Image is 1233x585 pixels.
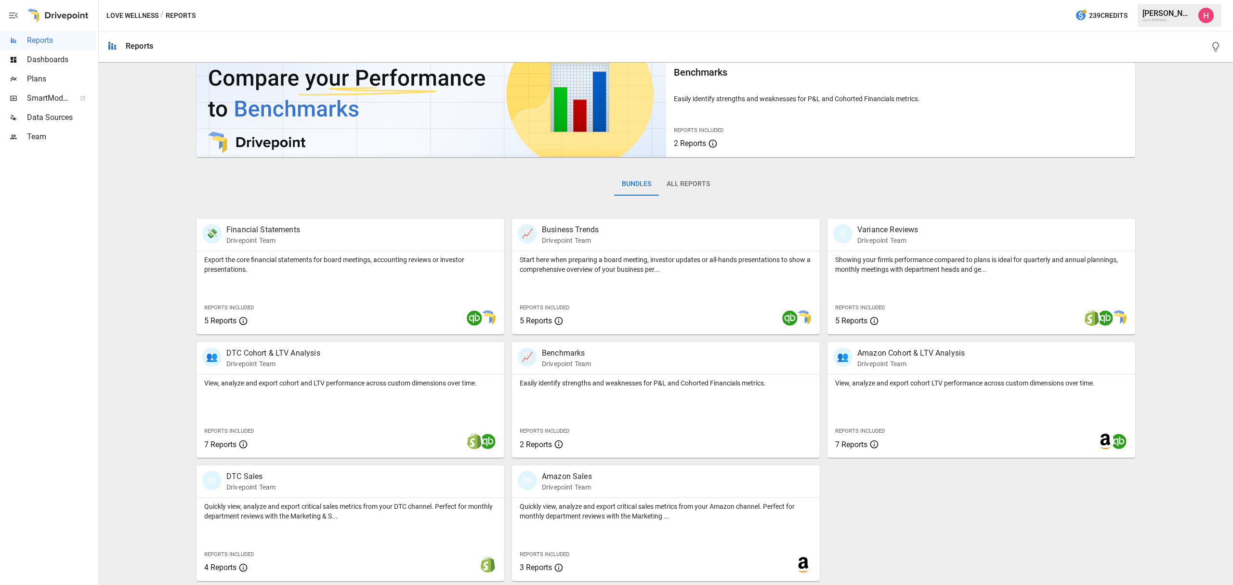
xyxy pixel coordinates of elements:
[202,347,222,367] div: 👥
[226,347,320,359] p: DTC Cohort & LTV Analysis
[204,563,236,572] span: 4 Reports
[542,482,592,492] p: Drivepoint Team
[204,305,254,311] span: Reports Included
[27,73,96,85] span: Plans
[518,224,537,243] div: 📈
[226,471,275,482] p: DTC Sales
[226,236,300,245] p: Drivepoint Team
[857,224,918,236] p: Variance Reviews
[520,305,569,311] span: Reports Included
[1098,310,1113,326] img: quickbooks
[835,316,867,325] span: 5 Reports
[1071,7,1131,25] button: 239Credits
[1089,10,1128,22] span: 239 Credits
[480,310,496,326] img: smart model
[614,173,659,196] button: Bundles
[520,255,812,274] p: Start here when preparing a board meeting, investor updates or all-hands presentations to show a ...
[27,112,96,123] span: Data Sources
[226,482,275,492] p: Drivepoint Team
[1111,310,1127,326] img: smart model
[542,236,599,245] p: Drivepoint Team
[659,173,718,196] button: All Reports
[674,139,706,148] span: 2 Reports
[1142,18,1193,22] div: Love Wellness
[520,378,812,388] p: Easily identify strengths and weaknesses for P&L and Cohorted Financials metrics.
[204,440,236,449] span: 7 Reports
[520,428,569,434] span: Reports Included
[542,347,591,359] p: Benchmarks
[542,359,591,369] p: Drivepoint Team
[833,347,853,367] div: 👥
[518,347,537,367] div: 📈
[467,310,482,326] img: quickbooks
[520,316,552,325] span: 5 Reports
[520,440,552,449] span: 2 Reports
[835,305,885,311] span: Reports Included
[204,551,254,558] span: Reports Included
[857,359,965,369] p: Drivepoint Team
[835,378,1128,388] p: View, analyze and export cohort LTV performance across custom dimensions over time.
[69,91,76,103] span: ™
[126,41,153,51] div: Reports
[542,224,599,236] p: Business Trends
[857,347,965,359] p: Amazon Cohort & LTV Analysis
[27,54,96,66] span: Dashboards
[1098,434,1113,449] img: amazon
[833,224,853,243] div: 🗓
[480,434,496,449] img: quickbooks
[1111,434,1127,449] img: quickbooks
[796,557,811,572] img: amazon
[1142,9,1193,18] div: [PERSON_NAME]
[835,255,1128,274] p: Showing your firm's performance compared to plans is ideal for quarterly and annual plannings, mo...
[27,131,96,143] span: Team
[835,440,867,449] span: 7 Reports
[674,65,1128,80] h6: Benchmarks
[226,224,300,236] p: Financial Statements
[520,502,812,521] p: Quickly view, analyze and export critical sales metrics from your Amazon channel. Perfect for mon...
[674,127,723,133] span: Reports Included
[518,471,537,490] div: 🛍
[204,316,236,325] span: 5 Reports
[857,236,918,245] p: Drivepoint Team
[1193,2,1220,29] button: Hayley Rovet
[480,557,496,572] img: shopify
[204,378,497,388] p: View, analyze and export cohort and LTV performance across custom dimensions over time.
[204,428,254,434] span: Reports Included
[782,310,798,326] img: quickbooks
[204,502,497,521] p: Quickly view, analyze and export critical sales metrics from your DTC channel. Perfect for monthl...
[202,224,222,243] div: 💸
[204,255,497,274] p: Export the core financial statements for board meetings, accounting reviews or investor presentat...
[160,10,164,22] div: /
[106,10,158,22] button: Love Wellness
[1084,310,1100,326] img: shopify
[197,32,666,157] img: video thumbnail
[467,434,482,449] img: shopify
[520,563,552,572] span: 3 Reports
[226,359,320,369] p: Drivepoint Team
[520,551,569,558] span: Reports Included
[542,471,592,482] p: Amazon Sales
[27,35,96,46] span: Reports
[202,471,222,490] div: 🛍
[674,94,1128,104] p: Easily identify strengths and weaknesses for P&L and Cohorted Financials metrics.
[835,428,885,434] span: Reports Included
[27,93,69,104] span: SmartModel
[1198,8,1214,23] img: Hayley Rovet
[796,310,811,326] img: smart model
